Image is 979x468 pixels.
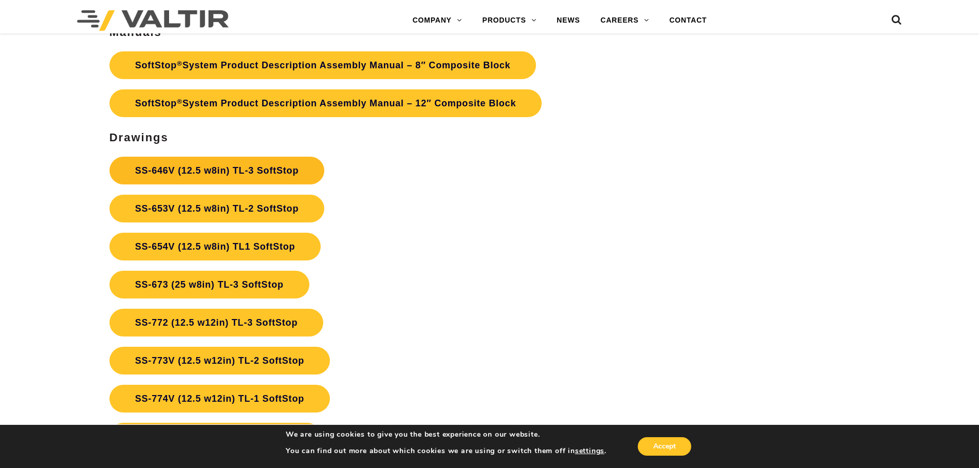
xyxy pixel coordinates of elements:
a: CONTACT [659,10,717,31]
a: PRODUCTS [472,10,547,31]
p: We are using cookies to give you the best experience on our website. [286,430,606,439]
a: SS-774V (12.5 w12in) TL-1 SoftStop [109,385,330,413]
a: SS-673 (25 w8in) TL-3 SoftStop [109,271,309,298]
a: SS-646V (12.5 w8in) TL-3 SoftStop [109,157,324,184]
sup: ® [177,98,182,105]
a: SS-773V (12.5 w12in) TL-2 SoftStop [109,347,330,375]
strong: Drawings [109,131,169,144]
a: SS-775V (25 w12in) TL-3 SoftStop [109,423,322,451]
a: SoftStop®System Product Description Assembly Manual – 8″ Composite Block [109,51,537,79]
a: SoftStop®System Product Description Assembly Manual – 12″ Composite Block [109,89,542,117]
p: You can find out more about which cookies we are using or switch them off in . [286,446,606,456]
a: NEWS [546,10,590,31]
a: CAREERS [590,10,659,31]
a: SS-772 (12.5 w12in) TL-3 SoftStop [109,309,323,336]
sup: ® [177,60,182,67]
button: settings [575,446,604,456]
a: SS-654V (12.5 w8in) TL1 SoftStop [109,233,321,260]
a: SS-653V (12.5 w8in) TL-2 SoftStop [109,195,324,222]
button: Accept [638,437,691,456]
img: Valtir [77,10,229,31]
a: COMPANY [402,10,472,31]
strong: Manuals [109,26,162,39]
